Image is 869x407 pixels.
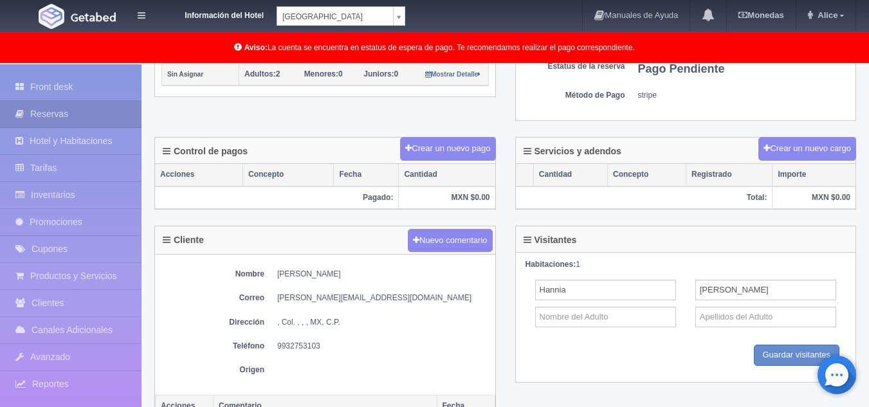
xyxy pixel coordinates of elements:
[244,43,268,52] b: Aviso:
[522,61,625,72] dt: Estatus de la reserva
[155,164,243,186] th: Acciones
[161,269,264,280] dt: Nombre
[425,71,481,78] small: Mostrar Detalle
[243,164,334,186] th: Concepto
[608,164,686,186] th: Concepto
[161,341,264,352] dt: Teléfono
[738,10,783,20] b: Monedas
[163,235,204,245] h4: Cliente
[399,164,495,186] th: Cantidad
[526,259,846,270] div: 1
[773,186,855,209] th: MXN $0.00
[526,260,576,269] strong: Habitaciones:
[695,280,836,300] input: Apellidos del Adulto
[277,293,489,303] dd: [PERSON_NAME][EMAIL_ADDRESS][DOMAIN_NAME]
[408,229,493,253] button: Nuevo comentario
[277,341,489,352] dd: 9932753103
[754,345,840,366] input: Guardar visitantes
[399,186,495,209] th: MXN $0.00
[155,186,399,209] th: Pagado:
[304,69,343,78] span: 0
[758,137,856,161] button: Crear un nuevo cargo
[161,365,264,375] dt: Origen
[516,186,773,209] th: Total:
[535,307,676,327] input: Nombre del Adulto
[522,90,625,101] dt: Método de Pago
[533,164,607,186] th: Cantidad
[524,235,577,245] h4: Visitantes
[161,6,264,21] dt: Información del Hotel
[695,307,836,327] input: Apellidos del Adulto
[425,69,481,78] a: Mostrar Detalle
[363,69,394,78] strong: Juniors:
[277,269,489,280] dd: [PERSON_NAME]
[277,6,405,26] a: [GEOGRAPHIC_DATA]
[163,147,248,156] h4: Control de pagos
[535,280,676,300] input: Nombre del Adulto
[71,12,116,22] img: Getabed
[638,62,725,75] b: Pago Pendiente
[277,317,489,328] dd: , Col. , , , MX, C.P.
[304,69,338,78] strong: Menores:
[400,137,495,161] button: Crear un nuevo pago
[244,69,280,78] span: 2
[161,293,264,303] dt: Correo
[161,317,264,328] dt: Dirección
[638,90,850,101] dd: stripe
[814,10,837,20] span: Alice
[282,7,388,26] span: [GEOGRAPHIC_DATA]
[244,69,276,78] strong: Adultos:
[334,164,399,186] th: Fecha
[39,4,64,29] img: Getabed
[686,164,773,186] th: Registrado
[524,147,621,156] h4: Servicios y adendos
[363,69,398,78] span: 0
[167,71,203,78] small: Sin Asignar
[773,164,855,186] th: Importe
